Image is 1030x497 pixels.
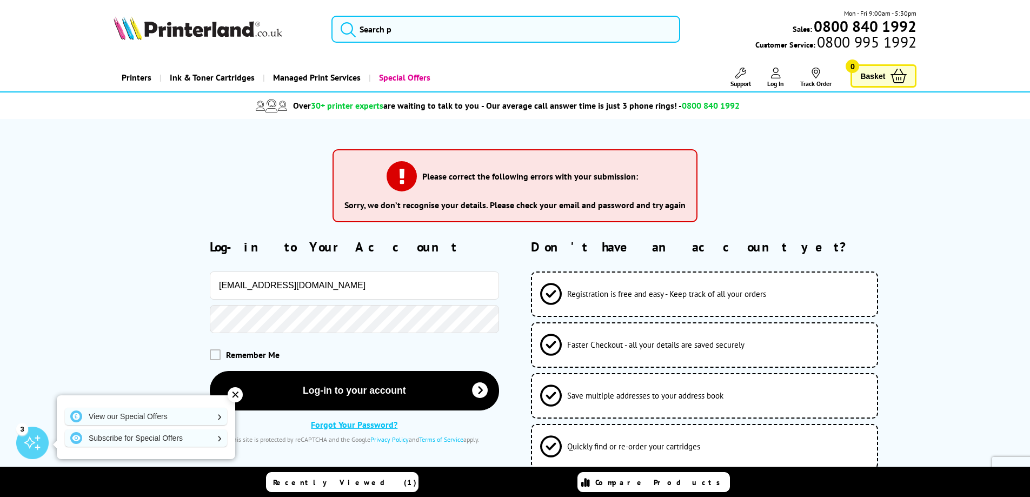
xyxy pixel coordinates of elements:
[210,435,499,443] div: This site is protected by reCAPTCHA and the Google and apply.
[846,59,859,73] span: 0
[273,478,417,487] span: Recently Viewed (1)
[567,441,700,452] span: Quickly find or re-order your cartridges
[263,64,369,91] a: Managed Print Services
[531,238,916,255] h2: Don't have an account yet?
[860,69,885,83] span: Basket
[226,349,280,360] span: Remember Me
[114,64,160,91] a: Printers
[331,16,680,43] input: Search p
[293,100,479,111] span: Over are waiting to talk to you
[814,16,916,36] b: 0800 840 1992
[800,68,832,88] a: Track Order
[481,100,740,111] span: - Our average call answer time is just 3 phone rings! -
[793,24,812,34] span: Sales:
[567,289,766,299] span: Registration is free and easy - Keep track of all your orders
[595,478,726,487] span: Compare Products
[577,472,730,492] a: Compare Products
[114,16,282,40] img: Printerland Logo
[266,472,418,492] a: Recently Viewed (1)
[311,100,383,111] span: 30+ printer experts
[815,37,916,47] span: 0800 995 1992
[170,64,255,91] span: Ink & Toner Cartridges
[767,68,784,88] a: Log In
[65,429,227,447] a: Subscribe for Special Offers
[422,171,638,182] h3: Please correct the following errors with your submission:
[850,64,916,88] a: Basket 0
[567,340,745,350] span: Faster Checkout - all your details are saved securely
[228,387,243,402] div: ✕
[369,64,438,91] a: Special Offers
[344,200,686,210] li: Sorry, we don’t recognise your details. Please check your email and password and try again
[311,419,397,430] a: Forgot Your Password?
[210,371,499,410] button: Log-in to your account
[844,8,916,18] span: Mon - Fri 9:00am - 5:30pm
[370,435,409,443] a: Privacy Policy
[210,238,499,255] h2: Log-in to Your Account
[730,68,751,88] a: Support
[567,390,723,401] span: Save multiple addresses to your address book
[730,79,751,88] span: Support
[755,37,916,50] span: Customer Service:
[114,16,318,42] a: Printerland Logo
[160,64,263,91] a: Ink & Toner Cartridges
[65,408,227,425] a: View our Special Offers
[210,271,499,300] input: Email
[682,100,740,111] span: 0800 840 1992
[16,423,28,435] div: 3
[419,435,463,443] a: Terms of Service
[812,21,916,31] a: 0800 840 1992
[767,79,784,88] span: Log In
